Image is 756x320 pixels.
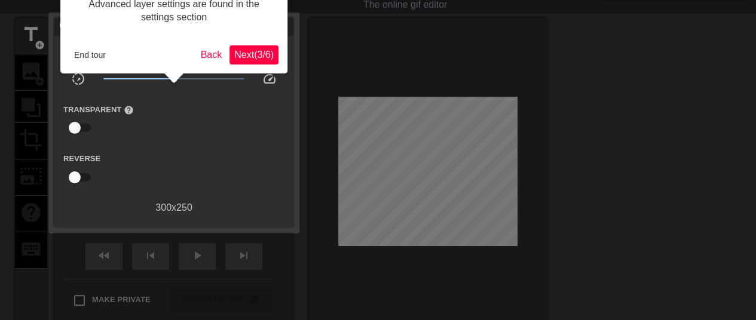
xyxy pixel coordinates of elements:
div: 300 x 250 [54,201,293,215]
span: add_circle [35,40,45,50]
button: Back [196,45,227,64]
span: help [124,105,134,115]
span: Make Private [92,294,151,306]
button: Next [229,45,278,64]
span: play_arrow [190,248,204,263]
span: title [20,23,42,46]
span: fast_rewind [97,248,111,263]
div: Gif Settings [54,18,293,36]
span: skip_next [237,248,251,263]
button: End tour [69,46,111,64]
span: skip_previous [143,248,158,263]
span: Next ( 3 / 6 ) [234,50,274,60]
label: Transparent [63,104,134,116]
label: Reverse [63,153,100,165]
